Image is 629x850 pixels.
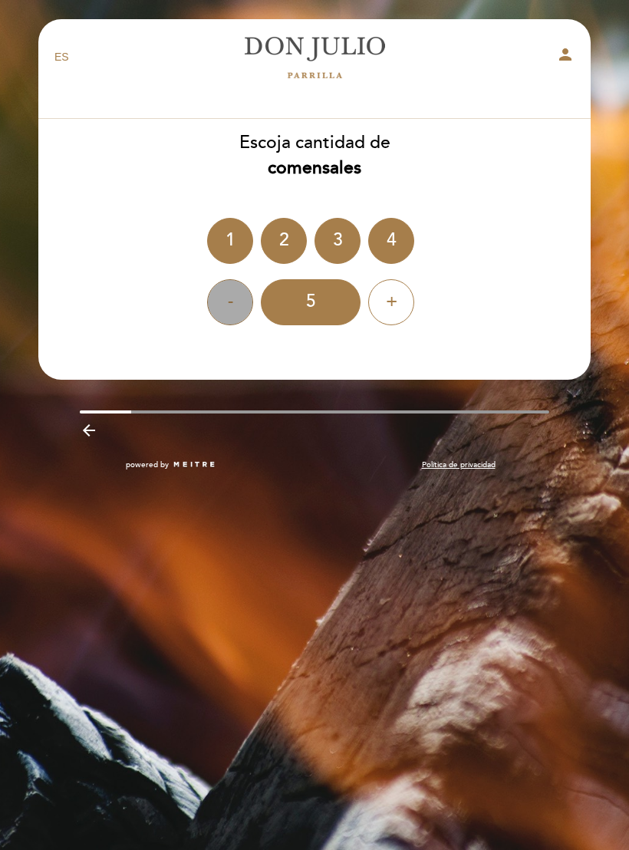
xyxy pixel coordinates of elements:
span: powered by [126,460,169,470]
a: Política de privacidad [422,460,496,470]
i: person [556,45,575,64]
button: person [556,45,575,68]
div: 5 [261,279,361,325]
a: powered by [126,460,216,470]
div: Escoja cantidad de [38,130,591,181]
i: arrow_backward [80,421,98,440]
a: [PERSON_NAME] [219,36,410,78]
div: 2 [261,218,307,264]
div: 4 [368,218,414,264]
div: 1 [207,218,253,264]
b: comensales [268,157,361,179]
div: + [368,279,414,325]
img: MEITRE [173,461,216,469]
div: 3 [314,218,361,264]
div: - [207,279,253,325]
